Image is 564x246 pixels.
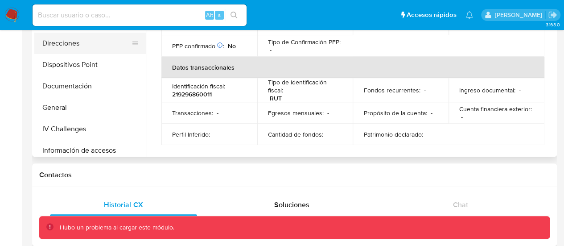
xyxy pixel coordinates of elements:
button: Información de accesos [34,140,146,161]
button: IV Challenges [34,118,146,140]
p: Tipo de Confirmación PEP : [268,38,341,46]
h1: Contactos [39,171,550,179]
span: 3.163.0 [545,21,560,28]
span: Chat [453,200,468,210]
p: No [228,42,236,50]
p: - [214,130,215,138]
button: Dispositivos Point [34,54,146,75]
th: Datos transaccionales [161,57,544,78]
p: 219296860011 [172,90,212,98]
p: federico.dibella@mercadolibre.com [494,11,545,19]
p: - [426,130,428,138]
p: Identificación fiscal : [172,82,225,90]
button: General [34,97,146,118]
p: - [327,130,329,138]
button: Direcciones [34,33,139,54]
span: Accesos rápidos [407,10,457,20]
p: - [430,109,432,117]
p: Cantidad de fondos : [268,130,323,138]
p: - [270,46,272,54]
p: RUT [270,94,282,102]
a: Notificaciones [465,11,473,19]
button: search-icon [225,9,243,21]
p: Perfil Inferido : [172,130,210,138]
p: - [217,109,218,117]
p: - [327,109,329,117]
p: - [424,86,425,94]
p: Cuenta financiera exterior : [459,105,532,113]
p: Tipo de identificación fiscal : [268,78,342,94]
p: Egresos mensuales : [268,109,324,117]
input: Buscar usuario o caso... [33,9,247,21]
p: - [461,113,463,121]
span: Soluciones [274,200,309,210]
p: Propósito de la cuenta : [363,109,427,117]
p: - [519,86,521,94]
p: PEP confirmado : [172,42,224,50]
p: Transacciones : [172,109,213,117]
p: Patrimonio declarado : [363,130,423,138]
p: Fondos recurrentes : [363,86,420,94]
a: Salir [548,10,557,20]
span: Historial CX [104,200,143,210]
span: s [218,11,221,19]
span: Alt [206,11,213,19]
p: Ingreso documental : [459,86,515,94]
p: Hubo un problema al cargar este módulo. [60,223,174,232]
button: Documentación [34,75,146,97]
